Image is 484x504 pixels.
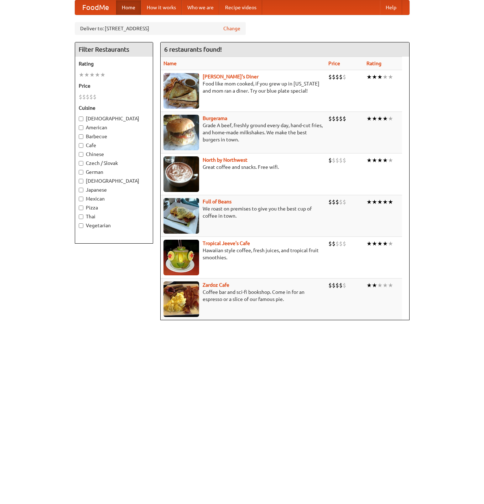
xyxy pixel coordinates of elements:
[75,42,153,57] h4: Filter Restaurants
[75,0,116,15] a: FoodMe
[335,281,339,289] li: $
[388,198,393,206] li: ★
[79,125,83,130] input: American
[203,199,231,204] b: Full of Beans
[339,73,343,81] li: $
[79,206,83,210] input: Pizza
[366,281,372,289] li: ★
[79,115,149,122] label: [DEMOGRAPHIC_DATA]
[79,151,149,158] label: Chinese
[79,142,149,149] label: Cafe
[366,156,372,164] li: ★
[89,71,95,79] li: ★
[339,240,343,248] li: $
[377,156,382,164] li: ★
[203,240,250,246] b: Tropical Jeeve's Cafe
[382,156,388,164] li: ★
[163,115,199,150] img: burgerama.jpg
[343,198,346,206] li: $
[332,73,335,81] li: $
[79,222,149,229] label: Vegetarian
[79,143,83,148] input: Cafe
[203,282,229,288] b: Zardoz Cafe
[163,198,199,234] img: beans.jpg
[382,281,388,289] li: ★
[163,73,199,109] img: sallys.jpg
[163,122,323,143] p: Grade A beef, freshly ground every day, hand-cut fries, and home-made milkshakes. We make the bes...
[79,152,83,157] input: Chinese
[339,198,343,206] li: $
[203,74,259,79] b: [PERSON_NAME]'s Diner
[163,80,323,94] p: Food like mom cooked, if you grew up in [US_STATE] and mom ran a diner. Try our blue plate special!
[377,73,382,81] li: ★
[339,156,343,164] li: $
[79,213,149,220] label: Thai
[335,198,339,206] li: $
[328,240,332,248] li: $
[343,156,346,164] li: $
[79,71,84,79] li: ★
[343,281,346,289] li: $
[164,46,222,53] ng-pluralize: 6 restaurants found!
[377,281,382,289] li: ★
[339,281,343,289] li: $
[366,115,372,123] li: ★
[377,240,382,248] li: ★
[95,71,100,79] li: ★
[372,156,377,164] li: ★
[332,115,335,123] li: $
[79,197,83,201] input: Mexican
[388,73,393,81] li: ★
[75,22,246,35] div: Deliver to: [STREET_ADDRESS]
[86,93,89,101] li: $
[366,61,381,66] a: Rating
[163,240,199,275] img: jeeves.jpg
[332,240,335,248] li: $
[382,73,388,81] li: ★
[79,179,83,183] input: [DEMOGRAPHIC_DATA]
[328,156,332,164] li: $
[382,240,388,248] li: ★
[84,71,89,79] li: ★
[79,168,149,176] label: German
[79,60,149,67] h5: Rating
[328,198,332,206] li: $
[335,156,339,164] li: $
[182,0,219,15] a: Who we are
[335,240,339,248] li: $
[79,133,149,140] label: Barbecue
[343,240,346,248] li: $
[366,198,372,206] li: ★
[223,25,240,32] a: Change
[163,289,323,303] p: Coffee bar and sci-fi bookshop. Come in for an espresso or a slice of our famous pie.
[163,156,199,192] img: north.jpg
[89,93,93,101] li: $
[79,116,83,121] input: [DEMOGRAPHIC_DATA]
[79,170,83,175] input: German
[163,163,323,171] p: Great coffee and snacks. Free wifi.
[366,240,372,248] li: ★
[328,281,332,289] li: $
[79,134,83,139] input: Barbecue
[79,93,82,101] li: $
[372,281,377,289] li: ★
[388,156,393,164] li: ★
[377,198,382,206] li: ★
[79,188,83,192] input: Japanese
[93,93,97,101] li: $
[100,71,105,79] li: ★
[339,115,343,123] li: $
[382,115,388,123] li: ★
[332,156,335,164] li: $
[372,240,377,248] li: ★
[328,115,332,123] li: $
[328,61,340,66] a: Price
[203,115,227,121] b: Burgerama
[163,205,323,219] p: We roast on premises to give you the best cup of coffee in town.
[332,281,335,289] li: $
[79,195,149,202] label: Mexican
[203,157,248,163] b: North by Northwest
[377,115,382,123] li: ★
[79,82,149,89] h5: Price
[372,115,377,123] li: ★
